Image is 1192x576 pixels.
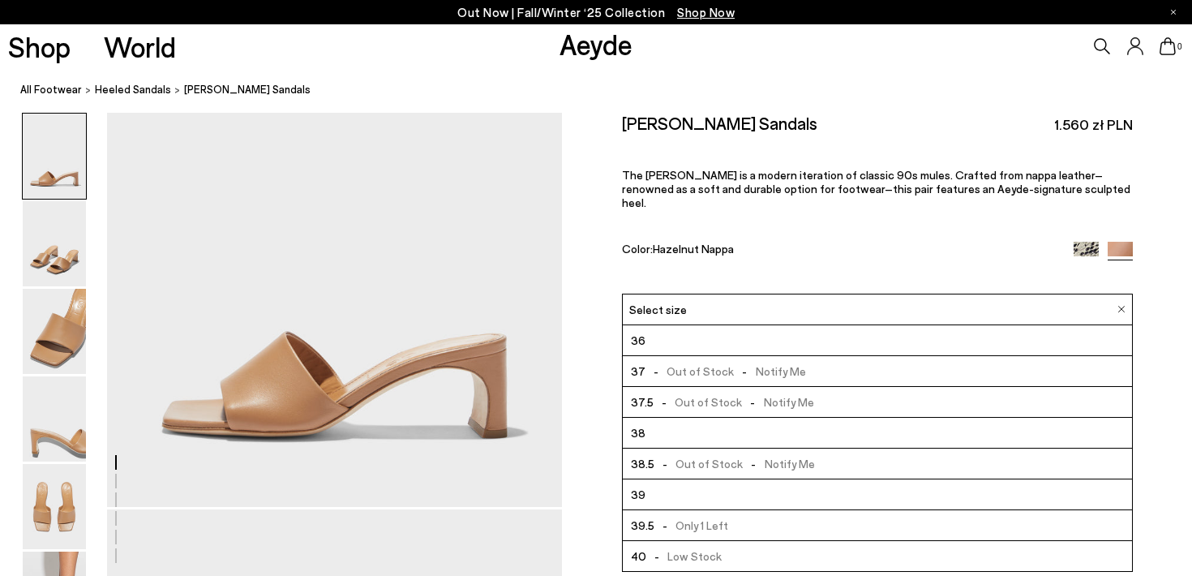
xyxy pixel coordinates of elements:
span: 37.5 [631,392,654,412]
span: 39.5 [631,515,654,535]
img: Jeanie Leather Sandals - Image 2 [23,201,86,286]
span: Out of Stock Notify Me [654,453,815,474]
span: - [734,364,755,378]
a: Shop [8,32,71,61]
nav: breadcrumb [20,68,1192,113]
span: 0 [1176,42,1184,51]
span: - [654,457,675,471]
span: [PERSON_NAME] Sandals [184,81,311,98]
div: Color: [622,242,1057,260]
span: - [654,395,675,409]
span: Low Stock [646,546,722,566]
a: heeled sandals [95,81,171,98]
span: Navigate to /collections/new-in [677,5,735,19]
span: Select size [629,301,687,318]
img: Jeanie Leather Sandals - Image 4 [23,376,86,462]
span: 40 [631,546,646,566]
h2: [PERSON_NAME] Sandals [622,113,817,133]
span: 39 [631,484,645,505]
span: Out of Stock Notify Me [654,392,814,412]
img: Jeanie Leather Sandals - Image 1 [23,114,86,199]
span: - [742,395,763,409]
span: - [645,364,667,378]
span: - [654,518,675,532]
span: - [743,457,764,471]
span: Hazelnut Nappa [653,242,734,256]
span: Out of Stock Notify Me [645,361,806,381]
p: Out Now | Fall/Winter ‘25 Collection [457,2,735,23]
a: World [104,32,176,61]
span: The [PERSON_NAME] is a modern iteration of classic 90s mules. Crafted from nappa leather–renowned... [622,168,1130,209]
a: 0 [1160,37,1176,55]
span: 36 [631,330,645,350]
img: Jeanie Leather Sandals - Image 5 [23,464,86,549]
span: heeled sandals [95,83,171,96]
a: All Footwear [20,81,82,98]
span: 37 [631,361,645,381]
span: 1.560 zł PLN [1054,114,1133,135]
a: Aeyde [560,27,632,61]
span: 38.5 [631,453,654,474]
span: Only 1 Left [654,515,728,535]
span: 38 [631,423,645,443]
img: Jeanie Leather Sandals - Image 3 [23,289,86,374]
span: - [646,549,667,563]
